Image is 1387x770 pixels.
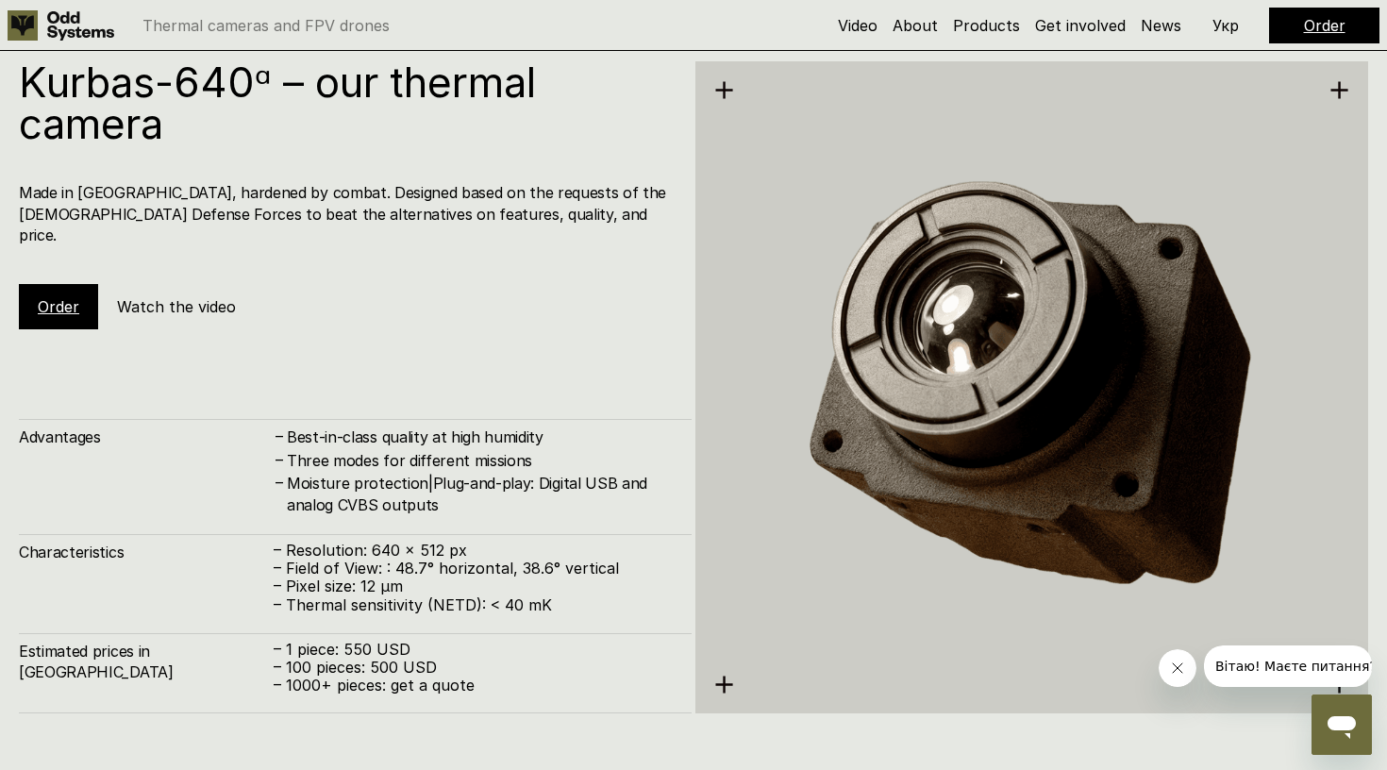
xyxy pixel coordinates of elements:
[1159,649,1196,687] iframe: Close message
[287,450,673,471] h4: Three modes for different missions
[1035,16,1126,35] a: Get involved
[1312,695,1372,755] iframe: Button to launch messaging window
[274,641,673,659] p: – 1 piece: 550 USD
[1141,16,1181,35] a: News
[11,13,173,28] span: Вітаю! Маєте питання?
[276,426,283,446] h4: –
[142,18,390,33] p: Thermal cameras and FPV drones
[19,61,673,144] h1: Kurbas-640ᵅ – our thermal camera
[274,577,673,595] p: – Pixel size: 12 µm
[893,16,938,35] a: About
[953,16,1020,35] a: Products
[19,427,274,447] h4: Advantages
[38,297,79,316] a: Order
[838,16,877,35] a: Video
[274,560,673,577] p: – Field of View: : 48.7° horizontal, 38.6° vertical
[19,542,274,562] h4: Characteristics
[1304,16,1345,35] a: Order
[1212,18,1239,33] p: Укр
[274,677,673,695] p: – 1000+ pieces: get a quote
[276,472,283,493] h4: –
[276,449,283,470] h4: –
[274,659,673,677] p: – 100 pieces: 500 USD
[117,296,236,317] h5: Watch the video
[274,596,673,614] p: – Thermal sensitivity (NETD): < 40 mK
[287,427,673,447] h4: Best-in-class quality at high humidity
[1204,645,1372,687] iframe: Message from company
[19,641,274,683] h4: Estimated prices in [GEOGRAPHIC_DATA]
[274,542,673,560] p: – Resolution: 640 x 512 px
[19,182,673,245] h4: Made in [GEOGRAPHIC_DATA], hardened by combat. Designed based on the requests of the [DEMOGRAPHIC...
[287,473,673,515] h4: Moisture protection|Plug-and-play: Digital USB and analog CVBS outputs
